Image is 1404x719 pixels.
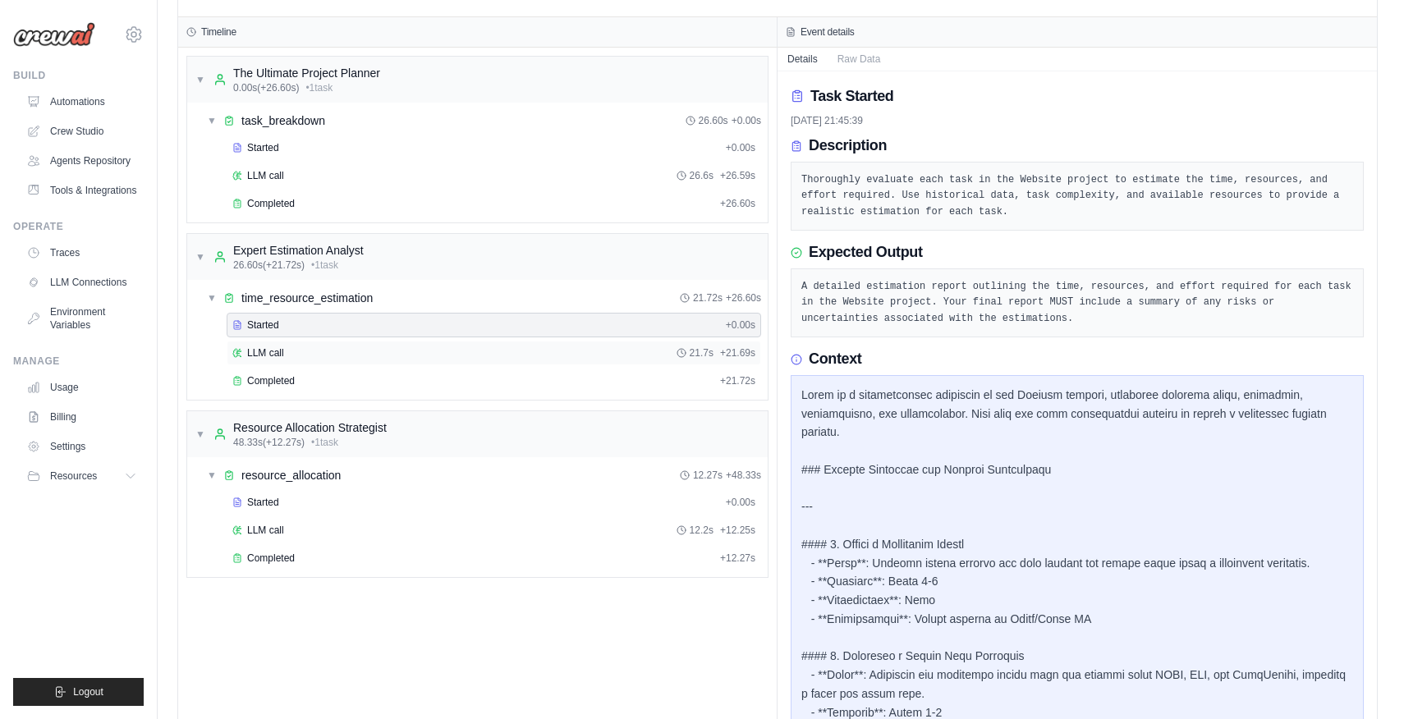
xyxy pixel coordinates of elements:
[20,433,144,460] a: Settings
[720,197,755,210] span: + 26.60s
[809,350,861,369] h3: Context
[13,69,144,82] div: Build
[809,244,923,262] h3: Expected Output
[247,197,295,210] span: Completed
[693,469,723,482] span: 12.27s
[233,419,387,436] div: Resource Allocation Strategist
[20,269,144,295] a: LLM Connections
[690,169,713,182] span: 26.6s
[828,48,891,71] button: Raw Data
[305,81,333,94] span: • 1 task
[233,81,299,94] span: 0.00s (+26.60s)
[809,137,887,155] h3: Description
[801,25,855,39] h3: Event details
[233,242,364,259] div: Expert Estimation Analyst
[20,404,144,430] a: Billing
[690,346,713,359] span: 21.7s
[20,374,144,401] a: Usage
[20,177,144,204] a: Tools & Integrations
[73,685,103,698] span: Logout
[207,469,217,482] span: ▼
[207,114,217,127] span: ▼
[50,469,97,483] span: Resources
[720,169,755,182] span: + 26.59s
[726,318,755,332] span: + 0.00s
[311,259,338,272] span: • 1 task
[13,678,144,706] button: Logout
[726,469,761,482] span: + 48.33s
[720,346,755,359] span: + 21.69s
[241,467,341,483] span: resource_allocation
[247,524,284,537] span: LLM call
[20,463,144,489] button: Resources
[20,299,144,338] a: Environment Variables
[13,355,144,368] div: Manage
[195,250,205,263] span: ▼
[13,220,144,233] div: Operate
[20,148,144,174] a: Agents Repository
[241,112,325,129] span: task_breakdown
[195,73,205,86] span: ▼
[195,428,205,441] span: ▼
[247,318,279,332] span: Started
[247,552,295,565] span: Completed
[791,114,1364,127] div: [DATE] 21:45:39
[778,48,828,71] button: Details
[233,436,305,449] span: 48.33s (+12.27s)
[233,65,380,81] div: The Ultimate Project Planner
[13,22,95,47] img: Logo
[311,436,338,449] span: • 1 task
[1322,640,1404,719] iframe: Chat Widget
[247,374,295,387] span: Completed
[726,496,755,509] span: + 0.00s
[699,114,728,127] span: 26.60s
[247,496,279,509] span: Started
[20,240,144,266] a: Traces
[207,291,217,305] span: ▼
[810,85,893,108] h2: Task Started
[20,89,144,115] a: Automations
[726,141,755,154] span: + 0.00s
[247,346,284,359] span: LLM call
[20,118,144,144] a: Crew Studio
[720,524,755,537] span: + 12.25s
[720,552,755,565] span: + 12.27s
[732,114,761,127] span: + 0.00s
[247,169,284,182] span: LLM call
[690,524,713,537] span: 12.2s
[801,172,1353,221] pre: Thoroughly evaluate each task in the Website project to estimate the time, resources, and effort ...
[720,374,755,387] span: + 21.72s
[726,291,761,305] span: + 26.60s
[233,259,305,272] span: 26.60s (+21.72s)
[201,25,236,39] h3: Timeline
[801,279,1353,327] pre: A detailed estimation report outlining the time, resources, and effort required for each task in ...
[247,141,279,154] span: Started
[693,291,723,305] span: 21.72s
[241,290,373,306] span: time_resource_estimation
